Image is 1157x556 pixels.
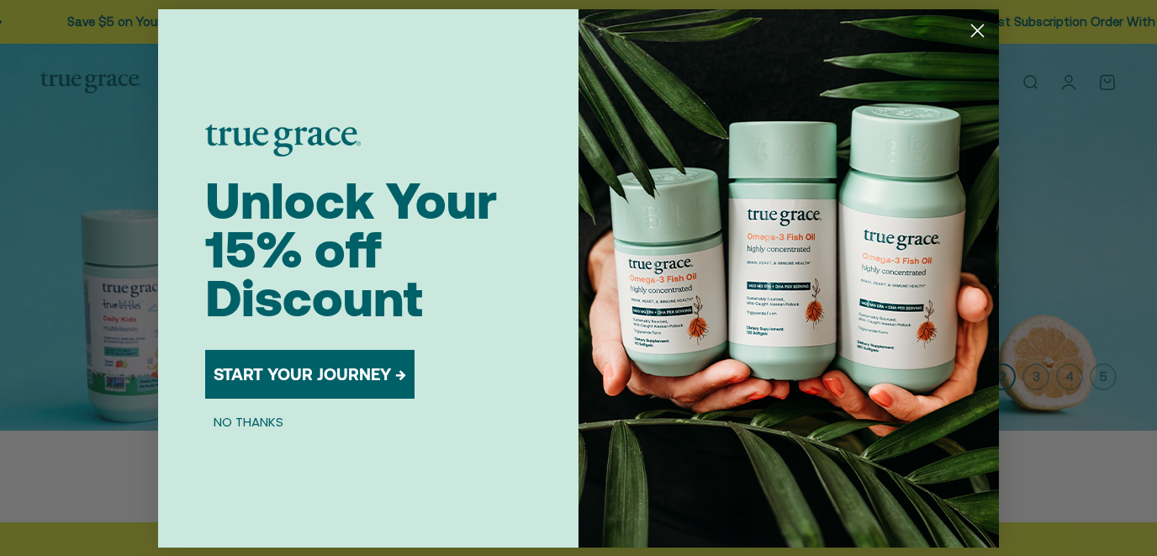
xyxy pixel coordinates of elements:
button: START YOUR JOURNEY → [205,350,415,399]
span: Unlock Your 15% off Discount [205,172,497,327]
button: NO THANKS [205,412,292,432]
img: logo placeholder [205,124,361,156]
img: 098727d5-50f8-4f9b-9554-844bb8da1403.jpeg [578,9,999,548]
button: Close dialog [963,16,992,45]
